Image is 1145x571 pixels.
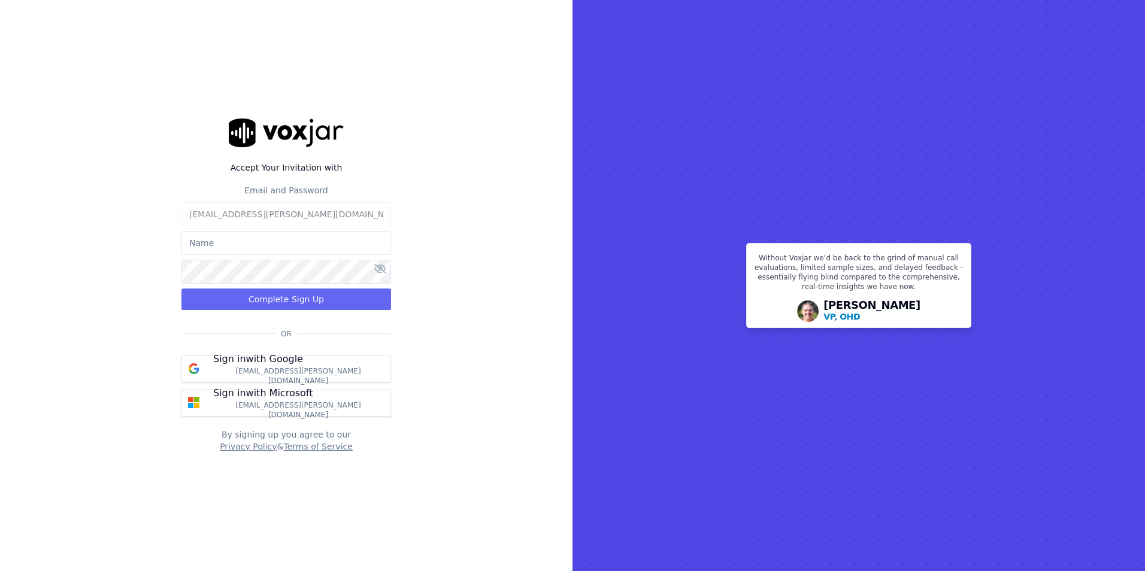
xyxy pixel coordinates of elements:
p: Sign in with Microsoft [213,386,313,400]
input: Name [181,231,391,255]
img: Avatar [797,300,819,322]
img: logo [229,119,344,147]
img: microsoft Sign in button [182,391,206,415]
div: [PERSON_NAME] [823,300,920,323]
p: Sign in with Google [213,352,303,366]
p: [EMAIL_ADDRESS][PERSON_NAME][DOMAIN_NAME] [213,366,383,385]
button: Complete Sign Up [181,288,391,310]
p: VP, OHD [823,311,860,323]
button: Terms of Service [283,441,352,452]
p: [EMAIL_ADDRESS][PERSON_NAME][DOMAIN_NAME] [213,400,383,420]
input: Email [181,202,391,226]
div: By signing up you agree to our & [181,429,391,452]
label: Accept Your Invitation with [181,162,391,174]
span: Or [276,329,296,339]
p: Without Voxjar we’d be back to the grind of manual call evaluations, limited sample sizes, and de... [754,253,964,296]
button: Privacy Policy [220,441,277,452]
label: Email and Password [244,186,328,195]
button: Sign inwith Google [EMAIL_ADDRESS][PERSON_NAME][DOMAIN_NAME] [181,356,391,382]
button: Sign inwith Microsoft [EMAIL_ADDRESS][PERSON_NAME][DOMAIN_NAME] [181,390,391,417]
img: google Sign in button [182,357,206,381]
